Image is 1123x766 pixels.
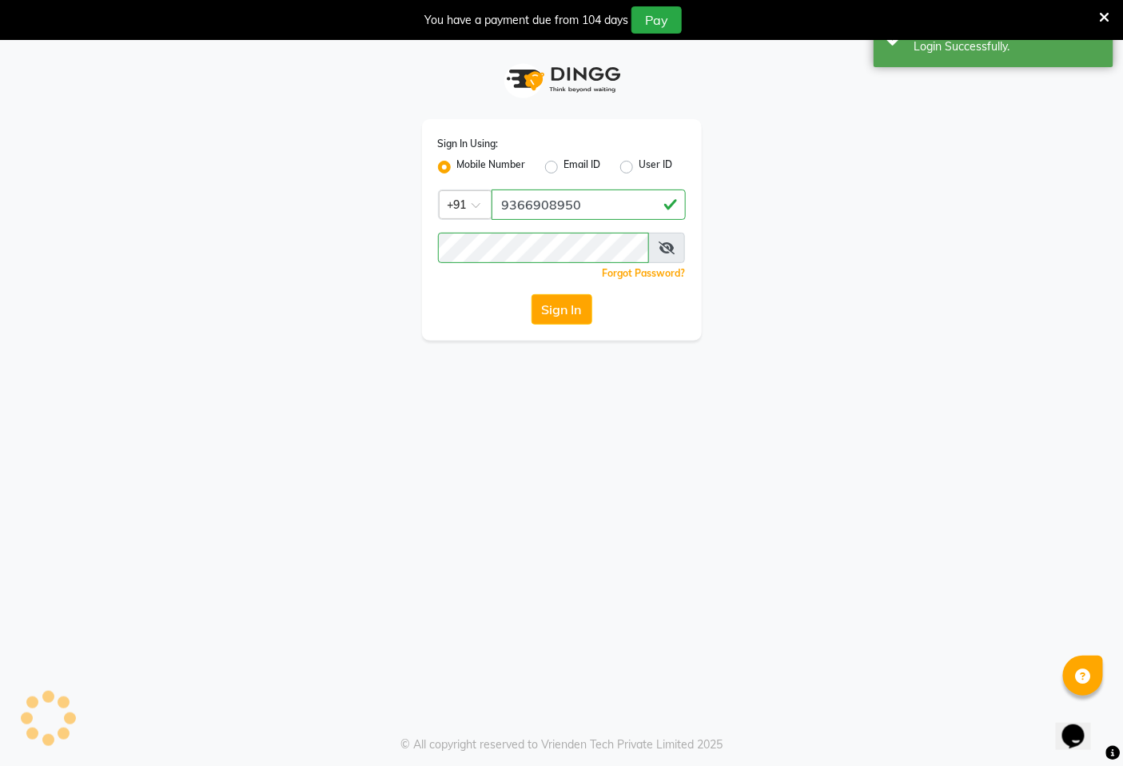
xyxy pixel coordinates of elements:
[438,233,650,263] input: Username
[457,158,526,177] label: Mobile Number
[438,137,499,151] label: Sign In Using:
[498,56,626,103] img: logo1.svg
[564,158,601,177] label: Email ID
[424,12,628,29] div: You have a payment due from 104 days
[532,294,592,325] button: Sign In
[1056,702,1107,750] iframe: chat widget
[603,267,686,279] a: Forgot Password?
[914,38,1101,55] div: Login Successfully.
[492,190,686,220] input: Username
[631,6,682,34] button: Pay
[639,158,673,177] label: User ID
